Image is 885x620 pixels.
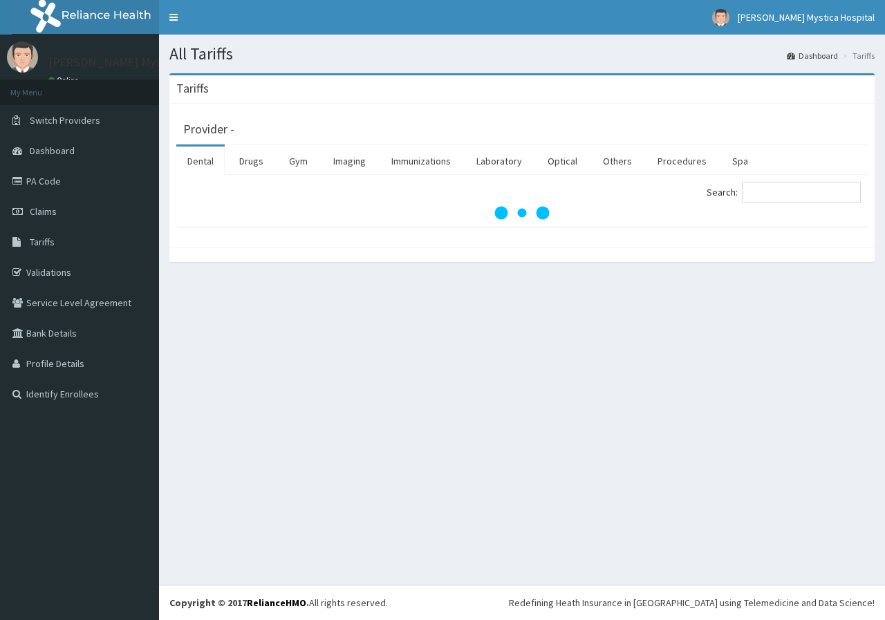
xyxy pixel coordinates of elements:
li: Tariffs [839,50,875,62]
svg: audio-loading [494,185,550,241]
strong: Copyright © 2017 . [169,596,309,609]
div: Redefining Heath Insurance in [GEOGRAPHIC_DATA] using Telemedicine and Data Science! [509,596,875,610]
a: Drugs [228,147,274,176]
span: Claims [30,205,57,218]
img: User Image [7,41,38,73]
a: Online [48,75,82,85]
a: Dashboard [787,50,838,62]
span: Switch Providers [30,114,100,126]
a: Imaging [322,147,377,176]
a: Gym [278,147,319,176]
img: User Image [712,9,729,26]
a: Spa [721,147,759,176]
a: RelianceHMO [247,596,306,609]
a: Others [592,147,643,176]
p: [PERSON_NAME] Mystica Hospital [48,56,231,68]
h3: Provider - [183,123,234,135]
span: Tariffs [30,236,55,248]
a: Immunizations [380,147,462,176]
a: Procedures [646,147,718,176]
input: Search: [742,182,861,203]
span: Dashboard [30,144,75,157]
span: [PERSON_NAME] Mystica Hospital [738,11,875,24]
h1: All Tariffs [169,45,875,63]
a: Optical [537,147,588,176]
a: Laboratory [465,147,533,176]
a: Dental [176,147,225,176]
footer: All rights reserved. [159,585,885,620]
label: Search: [707,182,861,203]
h3: Tariffs [176,82,209,95]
